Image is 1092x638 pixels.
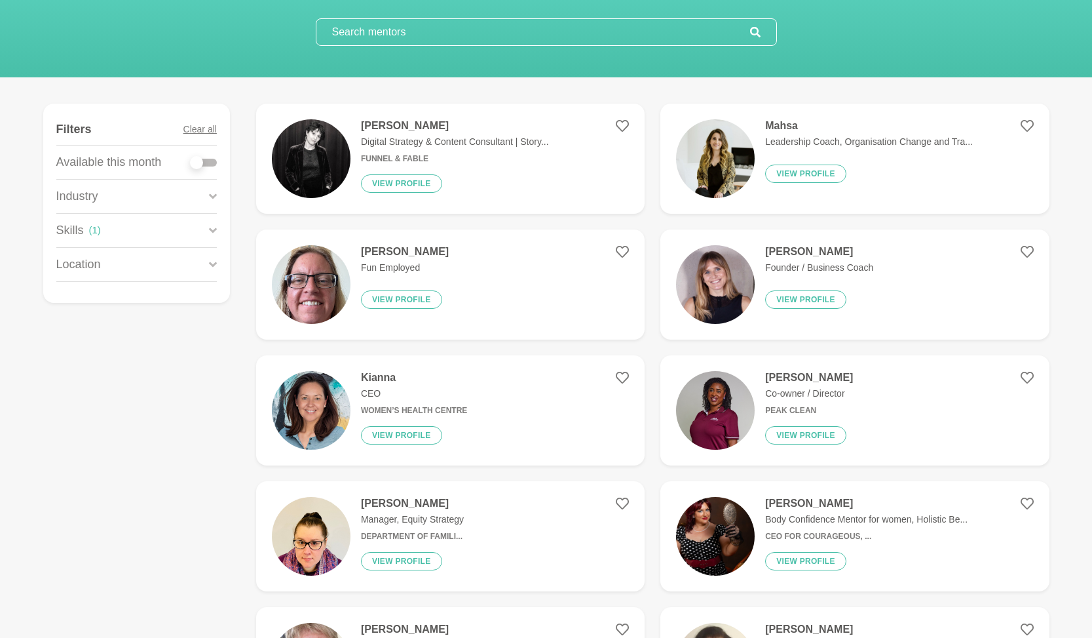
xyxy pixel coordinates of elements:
[361,513,464,527] p: Manager, Equity Strategy
[256,104,645,214] a: [PERSON_NAME]Digital Strategy & Content Consultant | Story...Funnel & FableView profile
[765,497,968,510] h4: [PERSON_NAME]
[765,371,853,384] h4: [PERSON_NAME]
[765,245,873,258] h4: [PERSON_NAME]
[676,371,755,450] img: 6cf329f1653bd7b76cff0e4af4799374c804b43e-2000x1334.jpg
[660,355,1049,466] a: [PERSON_NAME]Co-owner / DirectorPeak CleanView profile
[361,135,549,149] p: Digital Strategy & Content Consultant | Story...
[56,256,101,273] p: Location
[361,245,449,258] h4: [PERSON_NAME]
[361,497,464,510] h4: [PERSON_NAME]
[765,165,846,183] button: View profile
[56,122,92,137] h4: Filters
[765,426,846,445] button: View profile
[765,119,973,132] h4: Mahsa
[361,290,442,309] button: View profile
[56,153,162,171] p: Available this month
[765,387,853,401] p: Co-owner / Director
[676,245,755,324] img: 6cdf9e4a07ba1d4ff86fe29070785dd57e4211da-593x640.jpg
[56,188,98,205] p: Industry
[361,119,549,132] h4: [PERSON_NAME]
[361,387,467,401] p: CEO
[765,623,960,636] h4: [PERSON_NAME]
[89,223,101,238] div: ( 1 )
[361,426,442,445] button: View profile
[765,135,973,149] p: Leadership Coach, Organisation Change and Tra...
[256,355,645,466] a: KiannaCEOWomen’s Health CentreView profile
[256,481,645,591] a: [PERSON_NAME]Manager, Equity StrategyDepartment of Famili...View profile
[272,119,350,198] img: 1044fa7e6122d2a8171cf257dcb819e56f039831-1170x656.jpg
[272,245,350,324] img: 5de3db83b6dae0796d7d92dbe14c905248ab3aa6-1601x2451.jpg
[676,497,755,576] img: 757907b3ed0403ae45907990eb6d90976d33866e-667x1000.jpg
[361,174,442,193] button: View profile
[765,532,968,542] h6: CEO for Courageous, ...
[361,154,549,164] h6: Funnel & Fable
[660,229,1049,340] a: [PERSON_NAME]Founder / Business CoachView profile
[660,104,1049,214] a: MahsaLeadership Coach, Organisation Change and Tra...View profile
[361,261,449,275] p: Fun Employed
[361,623,449,636] h4: [PERSON_NAME]
[256,229,645,340] a: [PERSON_NAME]Fun EmployedView profile
[361,552,442,570] button: View profile
[765,406,853,416] h6: Peak Clean
[361,371,467,384] h4: Kianna
[183,114,217,145] button: Clear all
[272,371,350,450] img: 0eff5774a8bc8e7fa790e32df3da3b03bbd6c339-811x850.jpg
[765,513,968,527] p: Body Confidence Mentor for women, Holistic Be...
[765,261,873,275] p: Founder / Business Coach
[316,19,750,45] input: Search mentors
[765,552,846,570] button: View profile
[56,222,84,239] p: Skills
[361,406,467,416] h6: Women’s Health Centre
[660,481,1049,591] a: [PERSON_NAME]Body Confidence Mentor for women, Holistic Be...CEO for Courageous, ...View profile
[272,497,350,576] img: 7b3cc0223a87537c3b4a72f10851001fa923f5a8-1573x2559.jpg
[676,119,755,198] img: f25c4dbcbf762ae20e3ecb4e8bc2b18129f9e315-1109x1667.jpg
[765,290,846,309] button: View profile
[361,532,464,542] h6: Department of Famili...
